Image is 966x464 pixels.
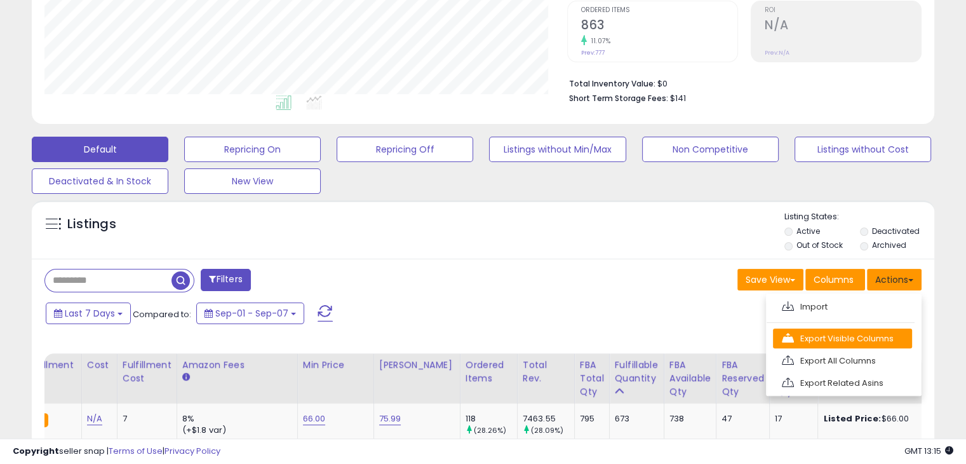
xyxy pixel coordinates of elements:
button: Last 7 Days [46,303,131,324]
p: Listing States: [784,211,934,223]
small: (28.26%) [474,425,506,435]
a: 66.00 [303,413,326,425]
div: 7463.55 [523,413,574,425]
button: Repricing Off [337,137,473,162]
label: Archived [871,240,906,250]
b: Total Inventory Value: [569,78,655,89]
button: Listings without Cost [795,137,931,162]
small: Prev: 777 [581,49,605,57]
span: 2025-09-15 13:15 GMT [904,445,953,457]
div: 8% [182,413,288,425]
div: Fulfillment Cost [123,358,171,385]
span: ROI [765,7,921,14]
span: Compared to: [133,308,191,320]
a: Export Related Asins [773,373,912,393]
button: Repricing On [184,137,321,162]
button: Deactivated & In Stock [32,168,168,194]
div: FBA Available Qty [669,358,711,399]
button: Save View [737,269,803,290]
small: (28.09%) [531,425,563,435]
a: 75.99 [379,413,401,425]
label: Active [796,226,820,236]
h5: Listings [67,215,116,233]
span: Columns [814,273,854,286]
span: Sep-01 - Sep-07 [215,307,288,320]
div: Ordered Items [466,358,512,385]
a: Export All Columns [773,351,912,371]
div: Cost [87,358,112,372]
a: Export Visible Columns [773,329,912,348]
h2: 863 [581,18,737,35]
a: N/A [87,413,102,425]
div: 7 [123,413,167,425]
button: Actions [867,269,922,290]
div: 47 [721,413,760,425]
div: Min Price [303,358,368,372]
div: [PERSON_NAME] [379,358,455,372]
div: Total Rev. [523,358,569,385]
div: (+$1.8 var) [182,425,288,436]
div: 795 [580,413,600,425]
li: $0 [569,75,912,90]
div: 738 [669,413,706,425]
div: 118 [466,413,517,425]
label: Out of Stock [796,240,843,250]
button: Filters [201,269,250,291]
div: FBA Reserved Qty [721,358,764,399]
h2: N/A [765,18,921,35]
button: Columns [805,269,865,290]
small: Amazon Fees. [182,372,190,383]
div: Amazon Fees [182,358,292,372]
span: Ordered Items [581,7,737,14]
div: 17 [775,413,808,425]
small: 11.07% [587,36,610,46]
span: Last 7 Days [65,307,115,320]
div: 673 [615,413,654,425]
button: Default [32,137,168,162]
label: Deactivated [871,226,919,236]
small: Prev: N/A [765,49,789,57]
a: Import [773,297,912,317]
b: Listed Price: [823,413,881,425]
a: Privacy Policy [164,445,220,457]
strong: Copyright [13,445,59,457]
button: Sep-01 - Sep-07 [196,303,304,324]
div: Fulfillment [25,358,76,372]
div: seller snap | | [13,446,220,458]
a: Terms of Use [109,445,163,457]
span: $141 [670,92,686,104]
b: Short Term Storage Fees: [569,93,668,104]
button: Non Competitive [642,137,779,162]
div: FBA Total Qty [580,358,604,399]
button: Listings without Min/Max [489,137,626,162]
div: $66.00 [823,413,929,425]
div: Fulfillable Quantity [615,358,659,385]
button: New View [184,168,321,194]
